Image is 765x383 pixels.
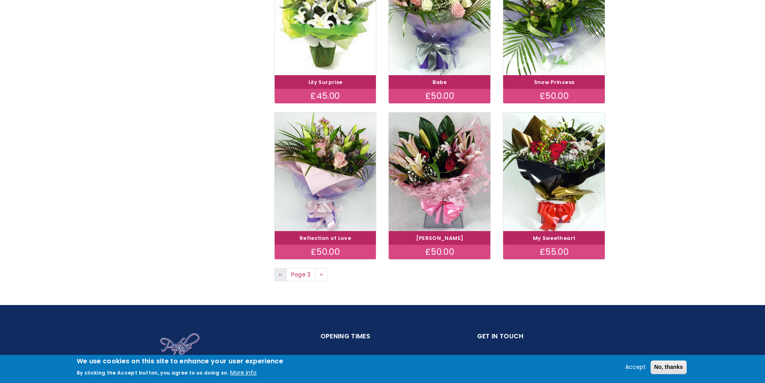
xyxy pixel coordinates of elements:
span: Page 3 [286,268,315,282]
p: By clicking the Accept button, you agree to us doing so. [77,369,229,376]
img: Lily Rose Bouquet [389,113,490,231]
a: Babe [432,79,447,86]
button: Accept [622,363,649,372]
a: Reflection of Love [300,235,351,242]
div: £50.00 [275,245,376,259]
span: 8:30 AM - 4:00 PM [389,353,445,363]
span: ‹‹ [279,270,282,279]
a: My Sweetheart [533,235,576,242]
img: My Sweetheart [503,113,605,231]
div: £50.00 [389,89,490,103]
span: ›› [320,270,323,279]
nav: Page navigation [274,268,606,282]
a: Snow Princess [534,79,575,86]
div: £45.00 [275,89,376,103]
img: Home [160,333,200,360]
a: [PERSON_NAME] [416,235,464,242]
a: Lily Surprise [308,79,343,86]
div: £55.00 [503,245,605,259]
div: £50.00 [389,245,490,259]
strong: Petals (SW) Ltd. [485,354,530,361]
button: More info [230,368,257,378]
h2: Get in touch [477,331,602,347]
li: Mon [320,347,445,368]
img: Reflection of Love [275,113,376,231]
h2: Opening Times [320,331,445,347]
div: £50.00 [503,89,605,103]
h2: We use cookies on this site to enhance your user experience [77,357,284,366]
button: No, thanks [651,360,687,374]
